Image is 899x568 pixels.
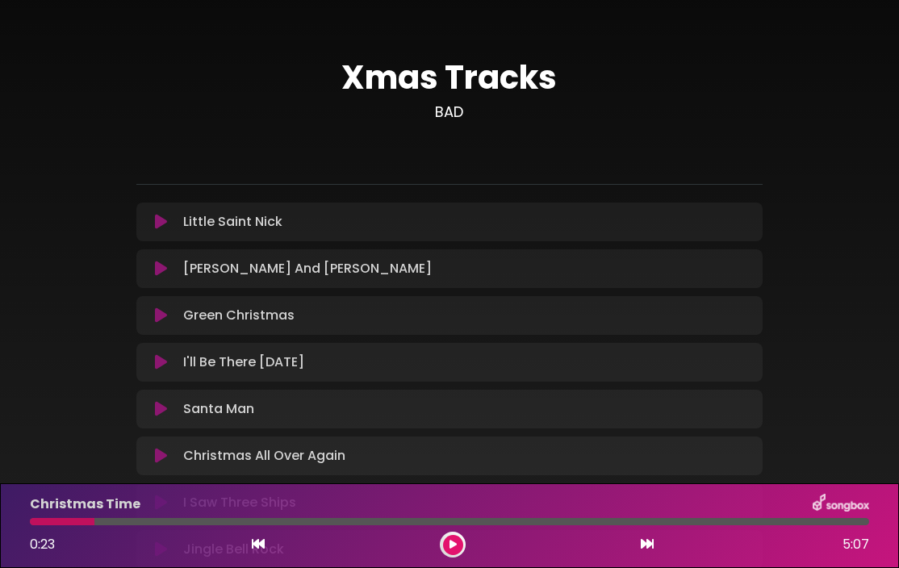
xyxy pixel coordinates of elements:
[136,103,763,121] h3: BAD
[136,58,763,97] h1: Xmas Tracks
[813,494,869,515] img: songbox-logo-white.png
[183,446,345,466] p: Christmas All Over Again
[183,306,295,325] p: Green Christmas
[183,353,304,372] p: I'll Be There [DATE]
[30,535,55,553] span: 0:23
[183,259,432,278] p: [PERSON_NAME] And [PERSON_NAME]
[843,535,869,554] span: 5:07
[30,495,140,514] p: Christmas Time
[183,399,254,419] p: Santa Man
[183,212,282,232] p: Little Saint Nick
